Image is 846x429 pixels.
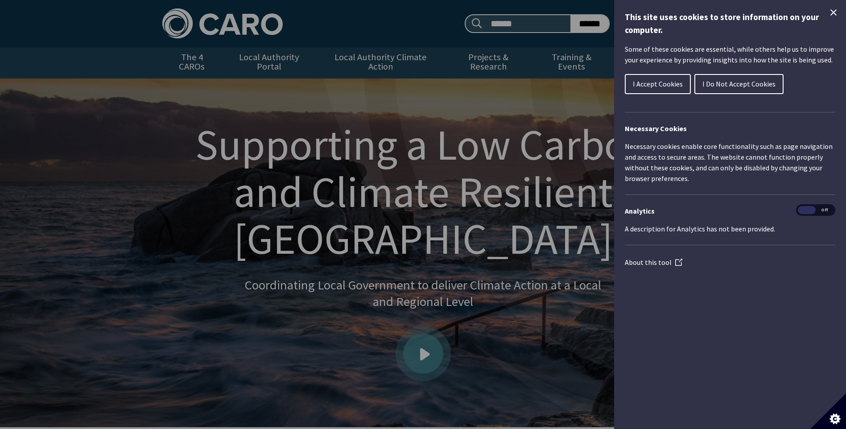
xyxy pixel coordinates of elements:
[625,206,835,216] h3: Analytics
[625,258,682,267] a: About this tool
[633,79,683,88] span: I Accept Cookies
[816,206,834,214] span: Off
[625,123,835,134] h2: Necessary Cookies
[625,141,835,184] p: Necessary cookies enable core functionality such as page navigation and access to secure areas. T...
[828,7,839,18] button: Close Cookie Control
[694,74,784,94] button: I Do Not Accept Cookies
[810,393,846,429] button: Set cookie preferences
[625,74,691,94] button: I Accept Cookies
[625,44,835,65] p: Some of these cookies are essential, while others help us to improve your experience by providing...
[625,11,835,37] h1: This site uses cookies to store information on your computer.
[702,79,776,88] span: I Do Not Accept Cookies
[798,206,816,214] span: On
[625,223,835,234] p: A description for Analytics has not been provided.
